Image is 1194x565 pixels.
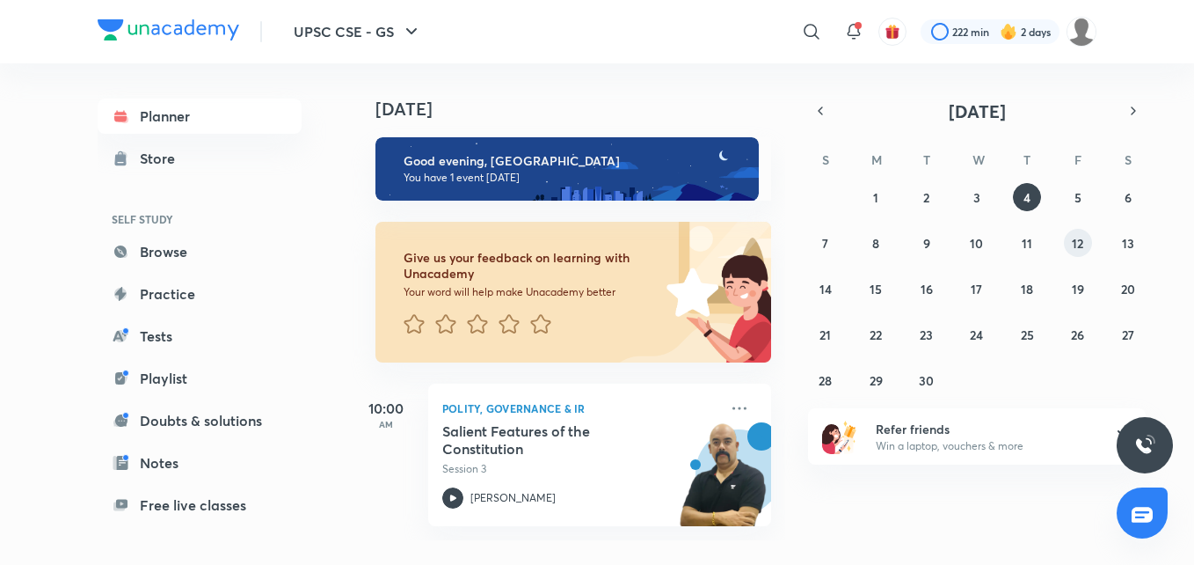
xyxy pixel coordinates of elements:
[1071,327,1084,343] abbr: September 26, 2025
[98,276,302,312] a: Practice
[607,222,771,363] img: feedback_image
[913,275,941,303] button: September 16, 2025
[822,419,857,454] img: referral
[949,99,1006,123] span: [DATE]
[1114,320,1142,349] button: September 27, 2025
[283,14,433,49] button: UPSC CSE - GS
[923,235,930,252] abbr: September 9, 2025
[971,281,982,297] abbr: September 17, 2025
[1064,183,1092,211] button: September 5, 2025
[862,366,890,394] button: September 29, 2025
[819,281,832,297] abbr: September 14, 2025
[98,99,302,134] a: Planner
[1064,275,1092,303] button: September 19, 2025
[870,372,883,389] abbr: September 29, 2025
[919,372,934,389] abbr: September 30, 2025
[923,151,930,168] abbr: Tuesday
[862,183,890,211] button: September 1, 2025
[1021,327,1034,343] abbr: September 25, 2025
[1022,235,1032,252] abbr: September 11, 2025
[1000,23,1017,40] img: streak
[923,189,929,206] abbr: September 2, 2025
[822,235,828,252] abbr: September 7, 2025
[1013,320,1041,349] button: September 25, 2025
[970,235,983,252] abbr: September 10, 2025
[98,403,302,438] a: Doubts & solutions
[1121,281,1135,297] abbr: September 20, 2025
[404,250,660,282] h6: Give us your feedback on learning with Unacademy
[873,189,878,206] abbr: September 1, 2025
[862,229,890,257] button: September 8, 2025
[1122,235,1134,252] abbr: September 13, 2025
[812,320,840,349] button: September 21, 2025
[404,171,743,185] p: You have 1 event [DATE]
[1114,229,1142,257] button: September 13, 2025
[470,490,556,506] p: [PERSON_NAME]
[812,275,840,303] button: September 14, 2025
[1072,281,1084,297] abbr: September 19, 2025
[98,19,239,40] img: Company Logo
[878,18,906,46] button: avatar
[1125,189,1132,206] abbr: September 6, 2025
[98,319,302,354] a: Tests
[921,281,933,297] abbr: September 16, 2025
[351,419,421,429] p: AM
[920,327,933,343] abbr: September 23, 2025
[970,327,983,343] abbr: September 24, 2025
[98,234,302,269] a: Browse
[674,422,771,544] img: unacademy
[862,275,890,303] button: September 15, 2025
[862,320,890,349] button: September 22, 2025
[351,398,421,419] h5: 10:00
[913,366,941,394] button: September 30, 2025
[870,281,882,297] abbr: September 15, 2025
[872,235,879,252] abbr: September 8, 2025
[98,361,302,396] a: Playlist
[1013,275,1041,303] button: September 18, 2025
[913,320,941,349] button: September 23, 2025
[819,372,832,389] abbr: September 28, 2025
[98,19,239,45] a: Company Logo
[404,285,660,299] p: Your word will help make Unacademy better
[1122,327,1134,343] abbr: September 27, 2025
[973,189,980,206] abbr: September 3, 2025
[833,99,1121,123] button: [DATE]
[442,461,718,477] p: Session 3
[812,229,840,257] button: September 7, 2025
[98,204,302,234] h6: SELF STUDY
[1074,151,1081,168] abbr: Friday
[98,141,302,176] a: Store
[972,151,985,168] abbr: Wednesday
[963,229,991,257] button: September 10, 2025
[819,327,831,343] abbr: September 21, 2025
[876,438,1092,454] p: Win a laptop, vouchers & more
[870,327,882,343] abbr: September 22, 2025
[963,275,991,303] button: September 17, 2025
[442,398,718,419] p: Polity, Governance & IR
[1072,235,1083,252] abbr: September 12, 2025
[98,445,302,481] a: Notes
[1114,275,1142,303] button: September 20, 2025
[442,422,661,458] h5: Salient Features of the Constitution
[822,151,829,168] abbr: Sunday
[1114,183,1142,211] button: September 6, 2025
[1064,320,1092,349] button: September 26, 2025
[375,137,759,201] img: evening
[885,24,900,40] img: avatar
[876,420,1092,438] h6: Refer friends
[1013,183,1041,211] button: September 4, 2025
[963,183,991,211] button: September 3, 2025
[1074,189,1081,206] abbr: September 5, 2025
[1021,281,1033,297] abbr: September 18, 2025
[1134,435,1155,456] img: ttu
[1125,151,1132,168] abbr: Saturday
[375,99,789,120] h4: [DATE]
[1023,151,1030,168] abbr: Thursday
[404,153,743,169] h6: Good evening, [GEOGRAPHIC_DATA]
[871,151,882,168] abbr: Monday
[98,488,302,523] a: Free live classes
[1023,189,1030,206] abbr: September 4, 2025
[913,183,941,211] button: September 2, 2025
[1013,229,1041,257] button: September 11, 2025
[140,148,186,169] div: Store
